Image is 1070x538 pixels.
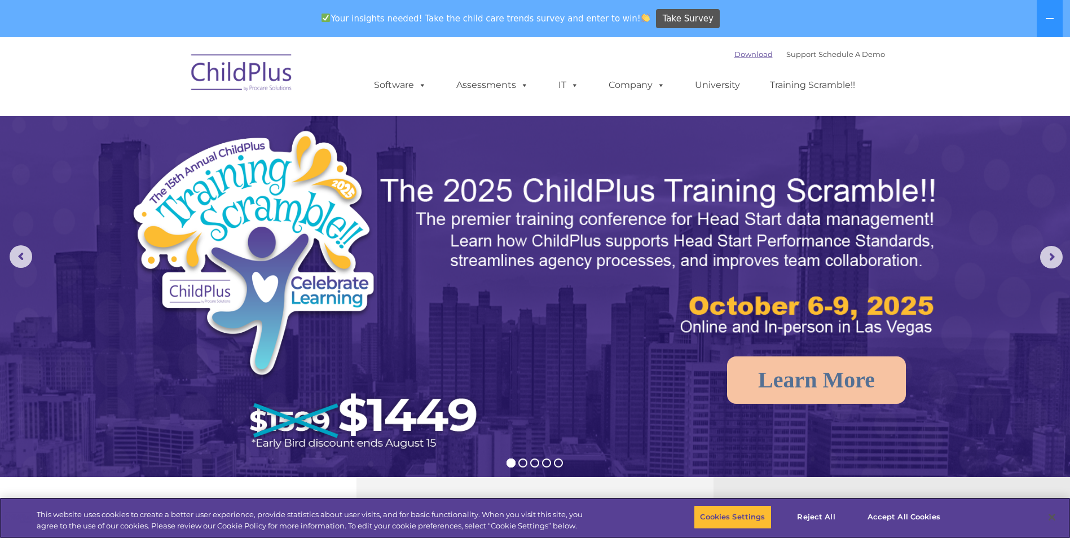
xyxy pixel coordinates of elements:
[734,50,773,59] a: Download
[818,50,885,59] a: Schedule A Demo
[734,50,885,59] font: |
[684,74,751,96] a: University
[157,74,191,83] span: Last name
[759,74,866,96] a: Training Scramble!!
[37,509,588,531] div: This website uses cookies to create a better user experience, provide statistics about user visit...
[547,74,590,96] a: IT
[786,50,816,59] a: Support
[727,356,906,404] a: Learn More
[186,46,298,103] img: ChildPlus by Procare Solutions
[656,9,720,29] a: Take Survey
[322,14,330,22] img: ✅
[597,74,676,96] a: Company
[641,14,650,22] img: 👏
[1040,505,1064,530] button: Close
[861,505,946,529] button: Accept All Cookies
[157,121,205,129] span: Phone number
[781,505,852,529] button: Reject All
[363,74,438,96] a: Software
[694,505,771,529] button: Cookies Settings
[317,7,655,29] span: Your insights needed! Take the child care trends survey and enter to win!
[663,9,714,29] span: Take Survey
[445,74,540,96] a: Assessments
